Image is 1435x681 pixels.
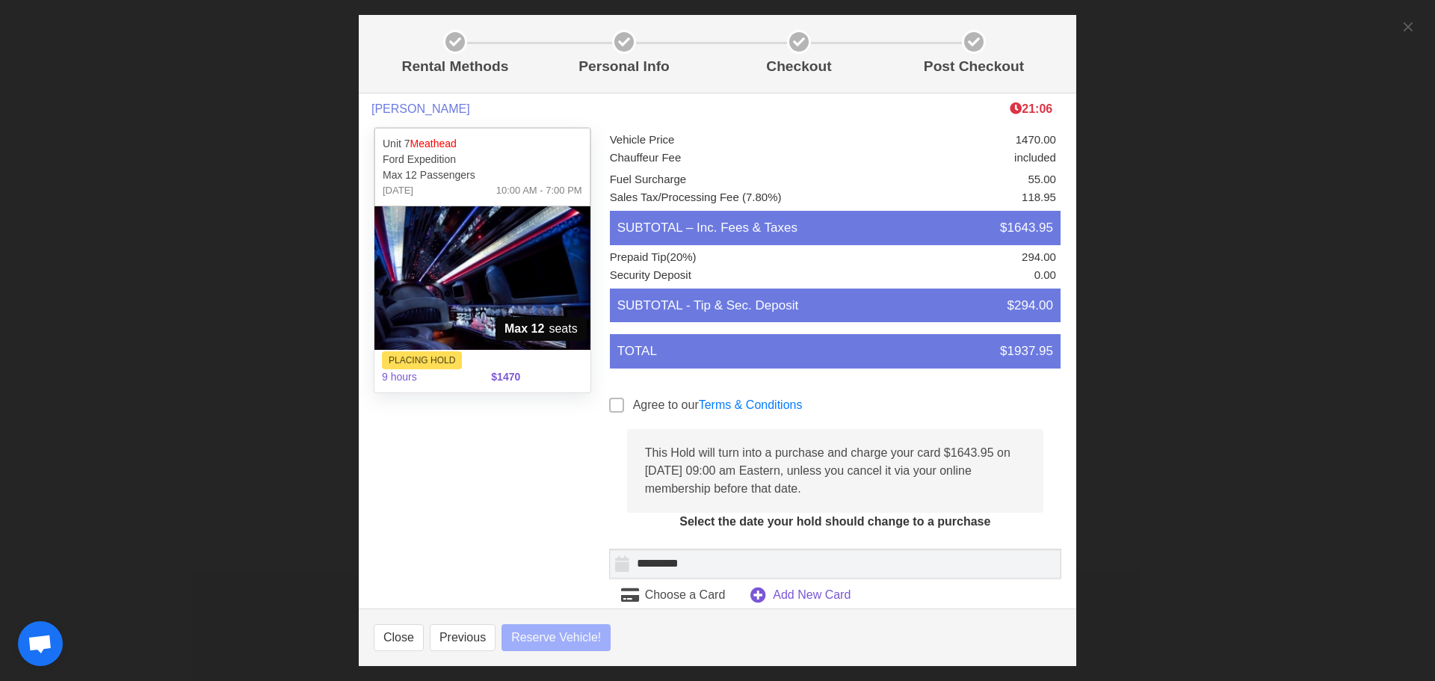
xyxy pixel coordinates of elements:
li: Vehicle Price [610,132,845,150]
span: 10:00 AM - 7:00 PM [496,183,582,198]
label: Agree to our [633,396,803,414]
p: Personal Info [543,56,706,78]
div: This Hold will turn into a purchase and charge your card $1643.95 on [DATE] 09:00 am Eastern, unl... [627,429,1043,513]
li: SUBTOTAL - Tip & Sec. Deposit [610,289,1061,323]
button: Previous [430,624,496,651]
span: Meathead [410,138,457,150]
span: seats [496,317,587,341]
strong: Max 12 [504,320,544,338]
li: 118.95 [844,189,1056,207]
span: $1937.95 [1000,342,1053,361]
img: 07%2002.jpg [374,206,590,350]
p: Checkout [717,56,880,78]
span: 9 hours [373,360,482,394]
a: Terms & Conditions [699,398,803,411]
span: [PERSON_NAME] [371,102,470,116]
span: The clock is ticking ⁠— this timer shows how long we'll hold this limo during checkout. If time r... [1010,102,1052,115]
span: (20%) [667,250,697,263]
span: $1643.95 [1000,218,1053,238]
li: included [844,150,1056,167]
button: Close [374,624,424,651]
strong: Select the date your hold should change to a purchase [679,515,990,528]
span: Choose a Card [645,586,726,604]
p: Post Checkout [892,56,1055,78]
span: Reserve Vehicle! [511,629,601,647]
p: Max 12 Passengers [383,167,582,183]
p: Rental Methods [380,56,531,78]
li: Fuel Surcharge [610,171,845,189]
b: 21:06 [1010,102,1052,115]
button: Reserve Vehicle! [502,624,611,651]
span: [DATE] [383,183,413,198]
li: SUBTOTAL – Inc. Fees & Taxes [610,211,1061,245]
li: Chauffeur Fee [610,150,845,167]
li: 294.00 [844,249,1056,267]
li: 1470.00 [844,132,1056,150]
li: 0.00 [844,267,1056,285]
li: Prepaid Tip [610,249,845,267]
p: Ford Expedition [383,152,582,167]
li: Sales Tax/Processing Fee (7.80%) [610,189,845,207]
span: $294.00 [1007,296,1053,315]
span: Add New Card [773,586,851,604]
li: Security Deposit [610,267,845,285]
li: TOTAL [610,334,1061,369]
p: Unit 7 [383,136,582,152]
div: Open chat [18,621,63,666]
li: 55.00 [844,171,1056,189]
